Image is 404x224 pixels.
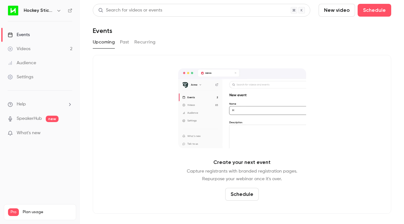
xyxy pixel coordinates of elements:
[120,37,129,47] button: Past
[93,37,115,47] button: Upcoming
[319,4,355,17] button: New video
[93,27,112,35] h1: Events
[98,7,162,14] div: Search for videos or events
[46,116,59,122] span: new
[187,167,297,183] p: Capture registrants with branded registration pages. Repurpose your webinar once it's over.
[17,101,26,108] span: Help
[8,101,72,108] li: help-dropdown-opener
[8,208,19,216] span: Pro
[8,46,30,52] div: Videos
[213,158,271,166] p: Create your next event
[23,210,72,215] span: Plan usage
[24,7,54,14] h6: Hockey Stick Advisory
[17,115,42,122] a: SpeakerHub
[17,130,41,136] span: What's new
[8,74,33,80] div: Settings
[358,4,391,17] button: Schedule
[8,60,36,66] div: Audience
[8,5,18,16] img: Hockey Stick Advisory
[225,188,259,201] button: Schedule
[65,130,72,136] iframe: Noticeable Trigger
[134,37,156,47] button: Recurring
[8,32,30,38] div: Events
